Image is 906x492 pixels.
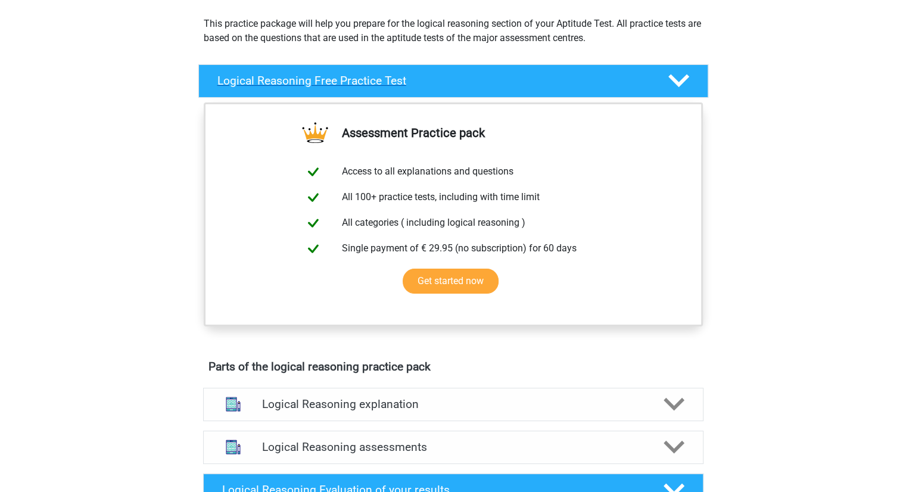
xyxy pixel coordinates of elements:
[218,389,248,419] img: logical reasoning explanations
[262,440,645,454] h4: Logical Reasoning assessments
[198,388,708,421] a: explanations Logical Reasoning explanation
[262,397,645,411] h4: Logical Reasoning explanation
[217,74,649,88] h4: Logical Reasoning Free Practice Test
[204,17,703,45] p: This practice package will help you prepare for the logical reasoning section of your Aptitude Te...
[198,431,708,464] a: assessments Logical Reasoning assessments
[403,269,499,294] a: Get started now
[218,432,248,462] img: logical reasoning assessments
[208,360,698,373] h4: Parts of the logical reasoning practice pack
[194,64,713,98] a: Logical Reasoning Free Practice Test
